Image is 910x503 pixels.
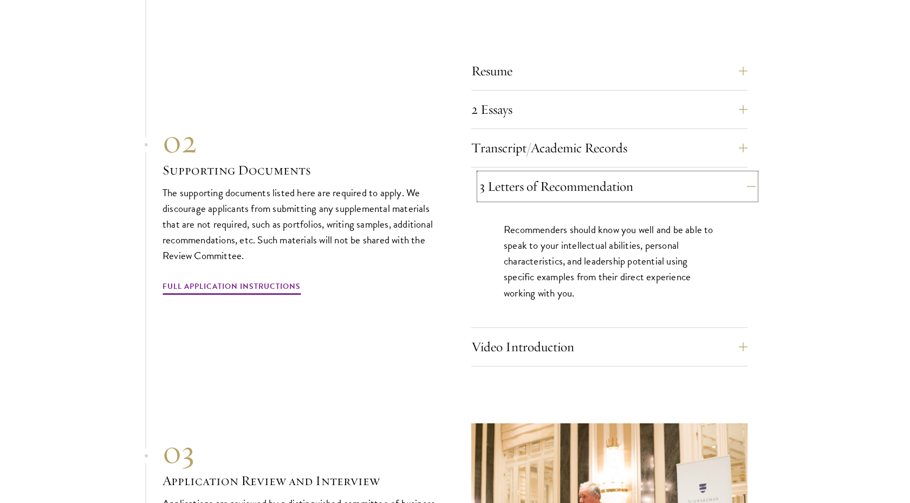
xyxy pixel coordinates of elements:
button: Transcript/Academic Records [471,135,747,161]
button: 3 Letters of Recommendation [479,173,756,199]
div: 03 [162,433,439,472]
button: Resume [471,58,747,84]
button: Video Introduction [471,334,747,360]
a: Full Application Instructions [162,280,301,296]
h3: Application Review and Interview [162,472,439,490]
div: 02 [162,122,439,161]
button: 2 Essays [471,96,747,122]
p: Recommenders should know you well and be able to speak to your intellectual abilities, personal c... [504,222,715,300]
p: The supporting documents listed here are required to apply. We discourage applicants from submitt... [162,185,439,263]
h3: Supporting Documents [162,161,439,179]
